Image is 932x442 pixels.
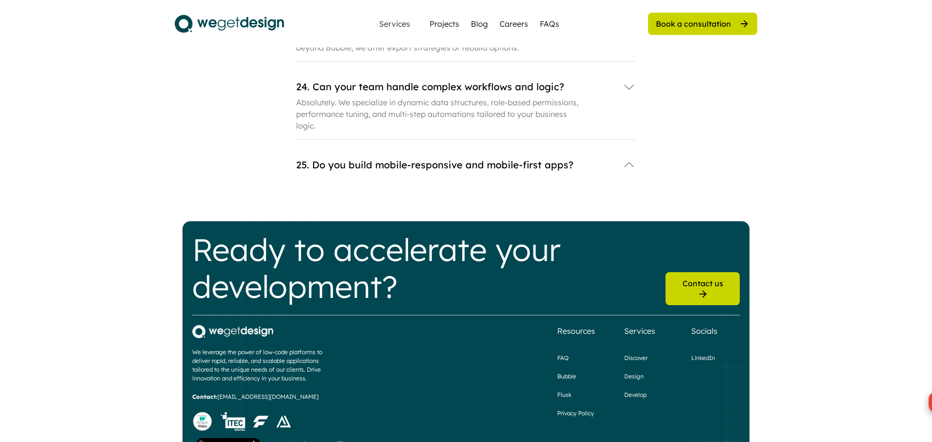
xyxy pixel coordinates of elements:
[192,231,658,306] div: Ready to accelerate your development?
[557,372,576,381] a: Bubble
[192,325,273,338] img: 4b569577-11d7-4442-95fc-ebbb524e5eb8.png
[557,325,595,337] div: Resources
[220,412,245,431] img: HNYRHc.tif.png
[276,415,291,427] img: Layer_1.png
[624,372,644,381] a: Design
[430,18,459,30] a: Projects
[624,354,648,362] a: Discover
[296,97,587,131] div: Absolutely. We specialize in dynamic data structures, role-based permissions, performance tuning,...
[557,391,571,399] a: Flusk
[691,325,717,337] div: Socials
[192,393,217,400] strong: Contact:
[656,18,731,29] div: Book a consultation
[375,20,414,28] div: Services
[540,18,559,30] a: FAQs
[557,354,568,362] a: FAQ
[296,158,613,172] div: 25. Do you build mobile-responsive and mobile-first apps?
[499,18,528,30] a: Careers
[471,18,488,30] a: Blog
[192,393,318,401] div: [EMAIL_ADDRESS][DOMAIN_NAME]
[624,391,647,399] a: Develop
[682,278,723,289] div: Contact us
[175,12,284,36] img: logo.svg
[296,80,613,94] div: 24. Can your team handle complex workflows and logic?
[192,411,213,431] img: Website%20Badge%20Light%201.png
[253,415,268,427] img: image%201%20%281%29.png
[557,409,594,418] a: Privacy Policy
[192,348,338,383] div: We leverage the power of low-code platforms to deliver rapid, reliable, and scalable applications...
[691,354,715,362] a: LinkedIn
[624,325,655,337] div: Services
